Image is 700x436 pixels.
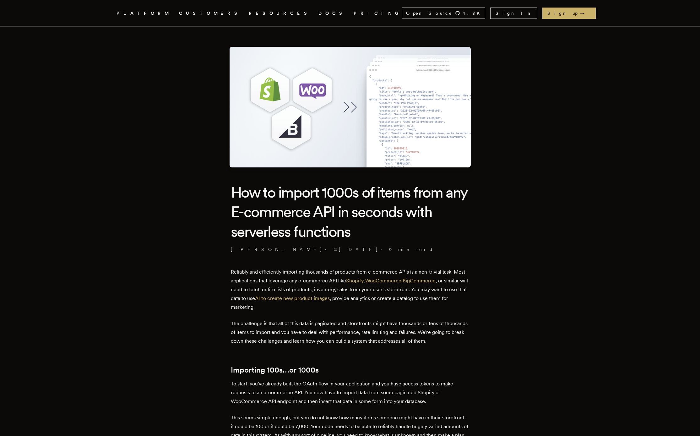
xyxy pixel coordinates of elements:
a: CUSTOMERS [179,9,241,17]
span: → [580,10,591,16]
a: BigCommerce [403,278,436,284]
img: Featured image for How to import 1000s of items from any E-commerce API in seconds with serverles... [230,47,471,167]
span: 4.8 K [463,10,484,16]
button: PLATFORM [117,9,171,17]
button: RESOURCES [249,9,311,17]
span: [DATE] [334,246,378,253]
a: Shopify [346,278,364,284]
a: Sign up [542,8,596,19]
a: WooCommerce [365,278,401,284]
span: 9 min read [389,246,433,253]
p: The challenge is that all of this data is paginated and storefronts might have thousands or tens ... [231,319,469,346]
h1: How to import 1000s of items from any E-commerce API in seconds with serverless functions [231,183,469,241]
a: DOCS [318,9,346,17]
a: PRICING [354,9,402,17]
h2: Importing 100s…or 1000s [231,366,469,374]
a: AI to create new product images [255,295,330,301]
span: Open Source [406,10,453,16]
a: [PERSON_NAME] [231,246,323,253]
p: · · [231,246,469,253]
a: Sign In [490,8,537,19]
p: To start, you've already built the OAuth flow in your application and you have access tokens to m... [231,379,469,406]
p: Reliably and efficiently importing thousands of products from e-commerce APIs is a non-trivial ta... [231,268,469,312]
